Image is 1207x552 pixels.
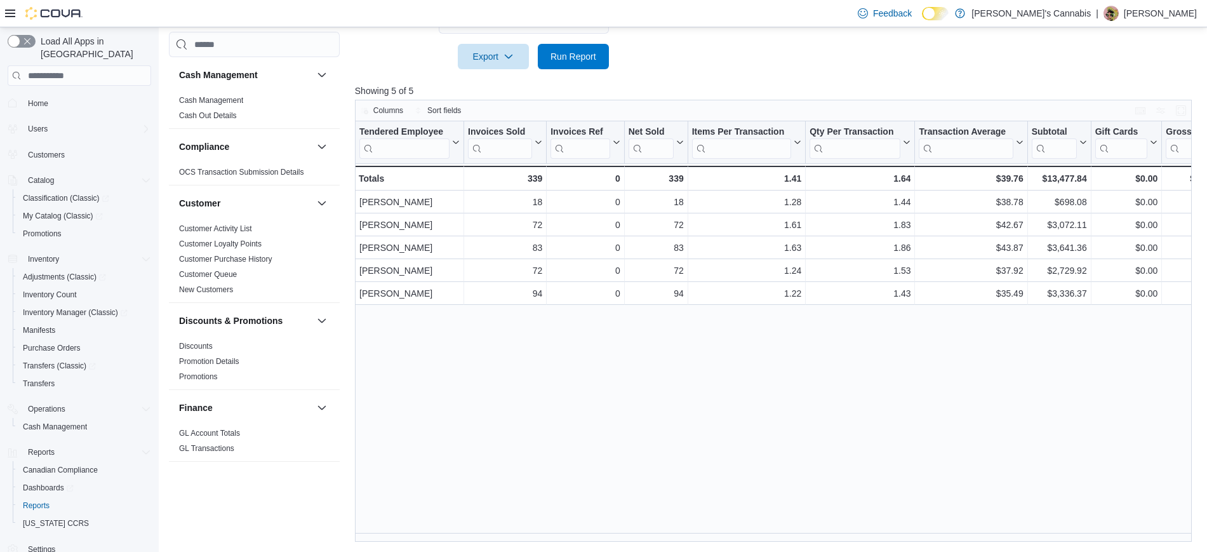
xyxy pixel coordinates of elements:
[810,241,910,256] div: 1.86
[18,323,60,338] a: Manifests
[691,126,801,159] button: Items Per Transaction
[179,111,237,121] span: Cash Out Details
[179,429,240,438] a: GL Account Totals
[410,103,466,118] button: Sort fields
[23,96,53,111] a: Home
[1095,218,1157,233] div: $0.00
[458,44,529,69] button: Export
[18,323,151,338] span: Manifests
[919,241,1023,256] div: $43.87
[23,445,151,460] span: Reports
[18,462,103,478] a: Canadian Compliance
[23,445,60,460] button: Reports
[356,103,408,118] button: Columns
[169,93,340,128] div: Cash Management
[18,498,55,513] a: Reports
[179,167,304,177] span: OCS Transaction Submission Details
[179,342,213,351] a: Discounts
[23,211,103,221] span: My Catalog (Classic)
[691,171,801,186] div: 1.41
[23,465,98,475] span: Canadian Compliance
[919,126,1013,138] div: Transaction Average
[28,175,54,185] span: Catalog
[922,7,949,20] input: Dark Mode
[628,126,683,159] button: Net Sold
[18,340,151,356] span: Purchase Orders
[179,401,312,414] button: Finance
[550,264,620,279] div: 0
[629,218,684,233] div: 72
[550,50,596,63] span: Run Report
[23,401,70,417] button: Operations
[373,105,403,116] span: Columns
[28,98,48,109] span: Home
[23,379,55,389] span: Transfers
[468,218,542,233] div: 72
[13,286,156,304] button: Inventory Count
[179,197,312,210] button: Customer
[23,307,128,318] span: Inventory Manager (Classic)
[13,339,156,357] button: Purchase Orders
[628,171,683,186] div: 339
[23,147,151,163] span: Customers
[179,197,220,210] h3: Customer
[1095,286,1157,302] div: $0.00
[1031,126,1086,159] button: Subtotal
[3,400,156,418] button: Operations
[919,286,1023,302] div: $35.49
[810,195,910,210] div: 1.44
[628,126,673,159] div: Net Sold
[1173,103,1189,118] button: Enter fullscreen
[919,126,1013,159] div: Transaction Average
[179,428,240,438] span: GL Account Totals
[3,120,156,138] button: Users
[13,189,156,207] a: Classification (Classic)
[1096,6,1098,21] p: |
[13,304,156,321] a: Inventory Manager (Classic)
[18,516,94,531] a: [US_STATE] CCRS
[23,401,151,417] span: Operations
[3,145,156,164] button: Customers
[13,268,156,286] a: Adjustments (Classic)
[18,376,151,391] span: Transfers
[919,218,1023,233] div: $42.67
[18,226,67,241] a: Promotions
[810,126,900,138] div: Qty Per Transaction
[550,126,620,159] button: Invoices Ref
[468,126,532,138] div: Invoices Sold
[550,126,610,138] div: Invoices Ref
[179,140,312,153] button: Compliance
[810,126,910,159] button: Qty Per Transaction
[23,272,106,282] span: Adjustments (Classic)
[179,239,262,249] span: Customer Loyalty Points
[355,84,1201,97] p: Showing 5 of 5
[1031,171,1086,186] div: $13,477.84
[550,218,620,233] div: 0
[179,357,239,366] a: Promotion Details
[692,264,802,279] div: 1.24
[13,497,156,515] button: Reports
[179,314,283,327] h3: Discounts & Promotions
[179,140,229,153] h3: Compliance
[23,325,55,335] span: Manifests
[1095,241,1157,256] div: $0.00
[179,224,252,233] a: Customer Activity List
[23,121,53,137] button: Users
[18,419,151,434] span: Cash Management
[179,341,213,351] span: Discounts
[1031,195,1086,210] div: $698.08
[18,498,151,513] span: Reports
[629,241,684,256] div: 83
[179,444,234,453] a: GL Transactions
[169,221,340,302] div: Customer
[810,126,900,159] div: Qty Per Transaction
[314,196,330,211] button: Customer
[919,171,1023,186] div: $39.76
[18,376,60,391] a: Transfers
[23,518,89,528] span: [US_STATE] CCRS
[3,250,156,268] button: Inventory
[538,44,609,69] button: Run Report
[359,126,450,138] div: Tendered Employee
[23,193,109,203] span: Classification (Classic)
